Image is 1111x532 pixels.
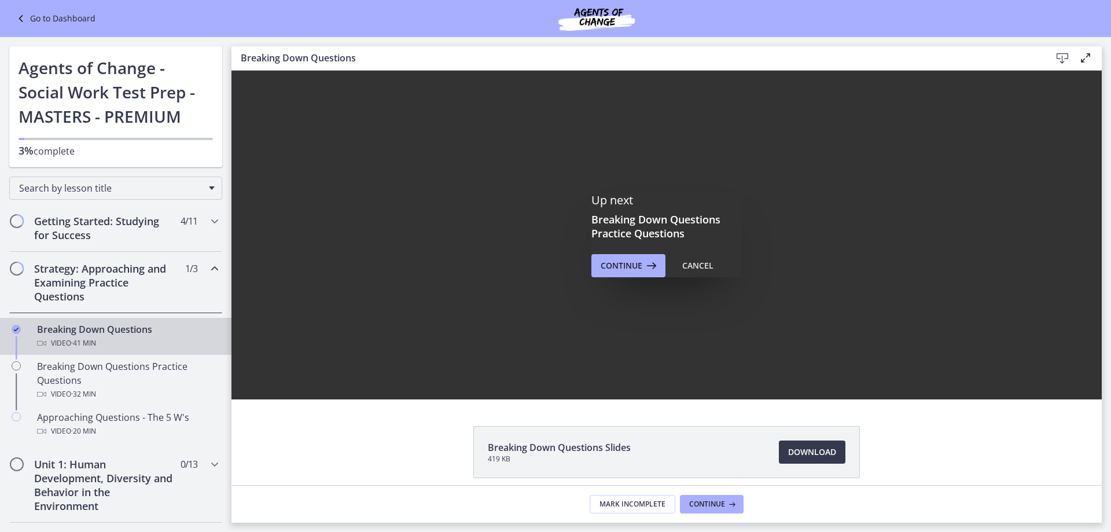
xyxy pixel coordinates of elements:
[488,454,631,464] span: 419 KB
[37,322,218,350] div: Breaking Down Questions
[488,441,631,454] span: Breaking Down Questions Slides
[689,500,725,509] span: Continue
[71,336,96,350] span: · 41 min
[19,182,203,195] span: Search by lesson title
[680,495,744,513] button: Continue
[591,254,665,277] button: Continue
[37,359,218,401] div: Breaking Down Questions Practice Questions
[37,387,218,401] div: Video
[34,214,175,242] h2: Getting Started: Studying for Success
[599,500,665,509] span: Mark Incomplete
[19,56,213,129] h1: Agents of Change - Social Work Test Prep - MASTERS - PREMIUM
[779,441,845,464] a: Download
[37,410,218,438] div: Approaching Questions - The 5 W's
[71,387,96,401] span: · 32 min
[241,51,1032,65] h3: Breaking Down Questions
[527,5,666,32] img: Agents of Change
[682,259,713,273] div: Cancel
[34,457,175,513] h2: Unit 1: Human Development, Diversity and Behavior in the Environment
[19,144,34,157] span: 3%
[591,212,742,240] h3: Breaking Down Questions Practice Questions
[19,144,213,158] p: complete
[788,445,836,459] span: Download
[185,262,197,276] span: 1 / 3
[37,424,218,438] div: Video
[71,424,96,438] span: · 20 min
[181,214,197,228] span: 4 / 11
[601,259,642,273] span: Continue
[673,254,723,277] button: Cancel
[34,262,175,303] h2: Strategy: Approaching and Examining Practice Questions
[37,336,218,350] div: Video
[9,177,222,200] div: Search by lesson title
[591,193,742,208] p: Up next
[590,495,675,513] button: Mark Incomplete
[181,457,197,471] span: 0 / 13
[14,12,95,25] a: Go to Dashboard
[12,325,21,334] i: Completed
